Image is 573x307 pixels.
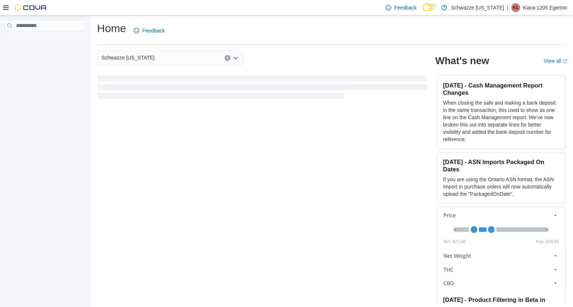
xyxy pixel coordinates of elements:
[513,3,518,12] span: K1
[15,4,47,11] img: Cova
[97,21,126,36] h1: Home
[422,4,438,11] input: Dark Mode
[443,82,560,96] h3: [DATE] - Cash Management Report Changes
[383,0,419,15] a: Feedback
[451,3,504,12] p: Schwazze [US_STATE]
[443,99,560,143] p: When closing the safe and making a bank deposit in the same transaction, this used to show as one...
[511,3,520,12] div: Kiara-1205 Egerton
[4,33,86,50] nav: Complex example
[233,55,239,61] button: Open list of options
[142,27,164,34] span: Feedback
[563,59,567,63] svg: External link
[101,53,155,62] span: Schwazze [US_STATE]
[544,58,567,64] a: View allExternal link
[225,55,231,61] button: Clear input
[131,23,167,38] a: Feedback
[394,4,417,11] span: Feedback
[523,3,567,12] p: Kiara-1205 Egerton
[435,55,489,67] h2: What's new
[443,158,560,173] h3: [DATE] - ASN Imports Packaged On Dates
[507,3,508,12] p: |
[443,176,560,198] p: If you are using the Ontario ASN format, the ASN Import in purchase orders will now automatically...
[97,77,427,100] span: Loading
